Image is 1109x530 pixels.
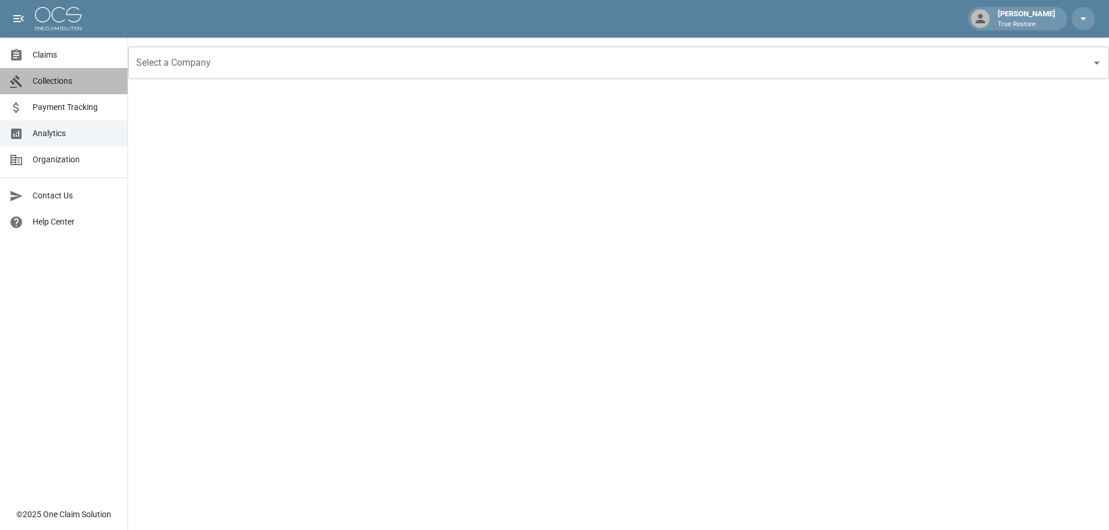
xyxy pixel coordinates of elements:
[35,7,82,30] img: ocs-logo-white-transparent.png
[33,127,118,140] span: Analytics
[998,20,1055,30] p: True Restore
[33,190,118,202] span: Contact Us
[33,216,118,228] span: Help Center
[16,508,111,520] div: © 2025 One Claim Solution
[33,49,118,61] span: Claims
[7,7,30,30] button: open drawer
[33,75,118,87] span: Collections
[993,8,1060,29] div: [PERSON_NAME]
[33,154,118,166] span: Organization
[33,101,118,113] span: Payment Tracking
[1089,55,1105,71] button: Open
